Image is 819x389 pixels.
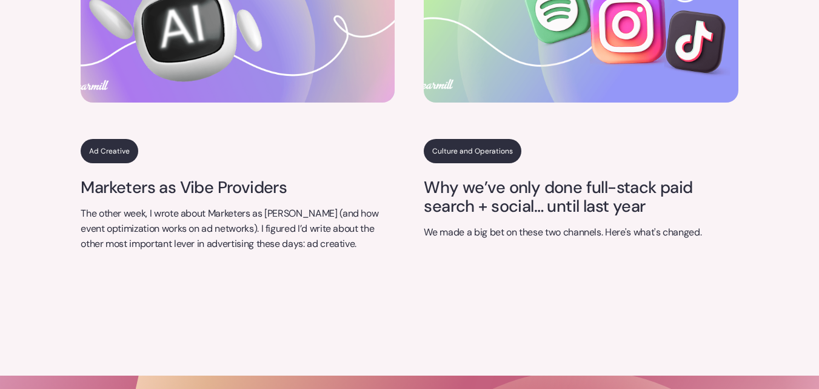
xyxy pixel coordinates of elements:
[424,178,738,216] a: Why we’ve only done full-stack paid search + social… until last year
[81,139,138,163] a: Ad Creative
[81,178,395,197] a: Marketers as Vibe Providers
[424,225,738,240] p: We made a big bet on these two channels. Here's what's changed.
[424,139,521,163] a: Culture and Operations
[81,206,395,251] p: The other week, I wrote about Marketers as [PERSON_NAME] (and how event optimization works on ad ...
